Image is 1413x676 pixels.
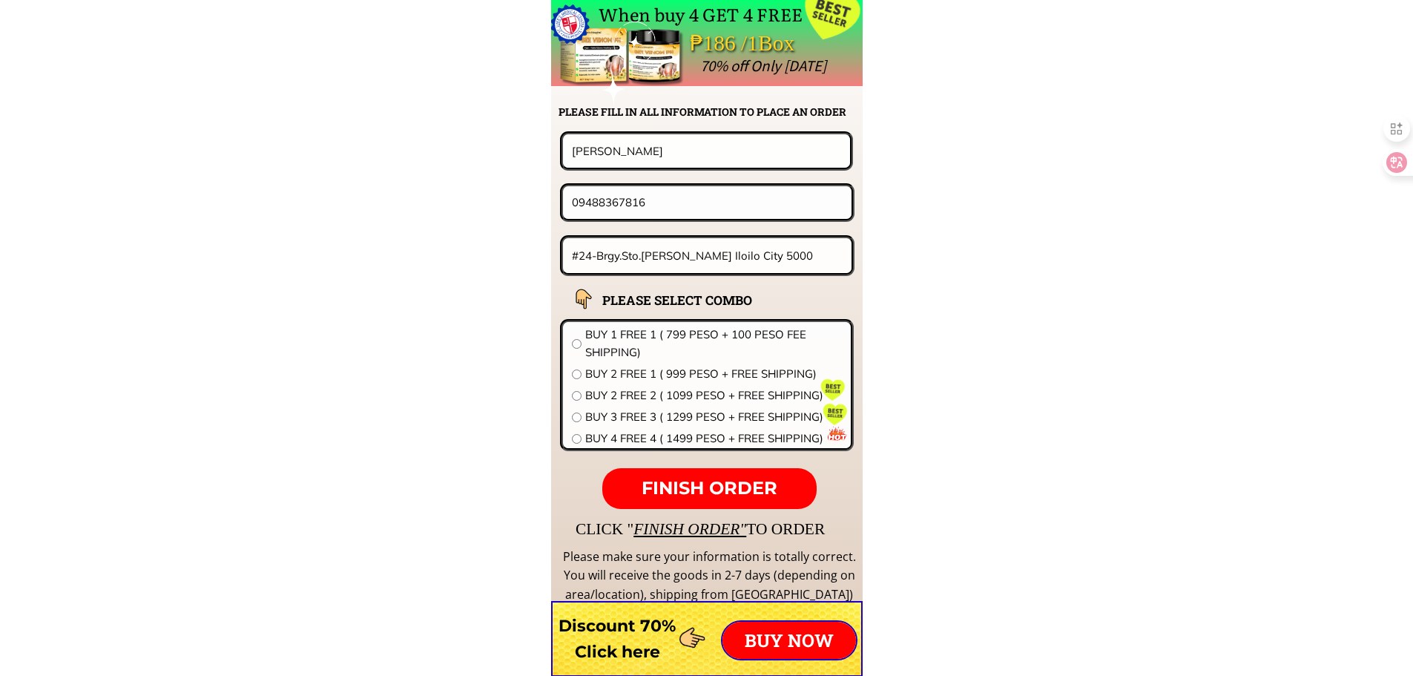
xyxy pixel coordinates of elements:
[585,365,842,383] span: BUY 2 FREE 1 ( 999 PESO + FREE SHIPPING)
[585,408,842,426] span: BUY 3 FREE 3 ( 1299 PESO + FREE SHIPPING)
[585,326,842,361] span: BUY 1 FREE 1 ( 799 PESO + 100 PESO FEE SHIPPING)
[559,104,861,120] h2: PLEASE FILL IN ALL INFORMATION TO PLACE AN ORDER
[551,613,684,665] h3: Discount 70% Click here
[576,516,1258,542] div: CLICK " TO ORDER
[568,134,845,167] input: Your name
[568,238,847,273] input: Address
[633,520,746,538] span: FINISH ORDER"
[602,290,789,310] h2: PLEASE SELECT COMBO
[722,622,856,659] p: BUY NOW
[642,477,777,499] span: FINISH ORDER
[700,53,1158,79] div: 70% off Only [DATE]
[690,26,837,61] div: ₱186 /1Box
[568,186,846,218] input: Phone number
[585,387,842,404] span: BUY 2 FREE 2 ( 1099 PESO + FREE SHIPPING)
[561,548,857,605] div: Please make sure your information is totally correct. You will receive the goods in 2-7 days (dep...
[585,430,842,447] span: BUY 4 FREE 4 ( 1499 PESO + FREE SHIPPING)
